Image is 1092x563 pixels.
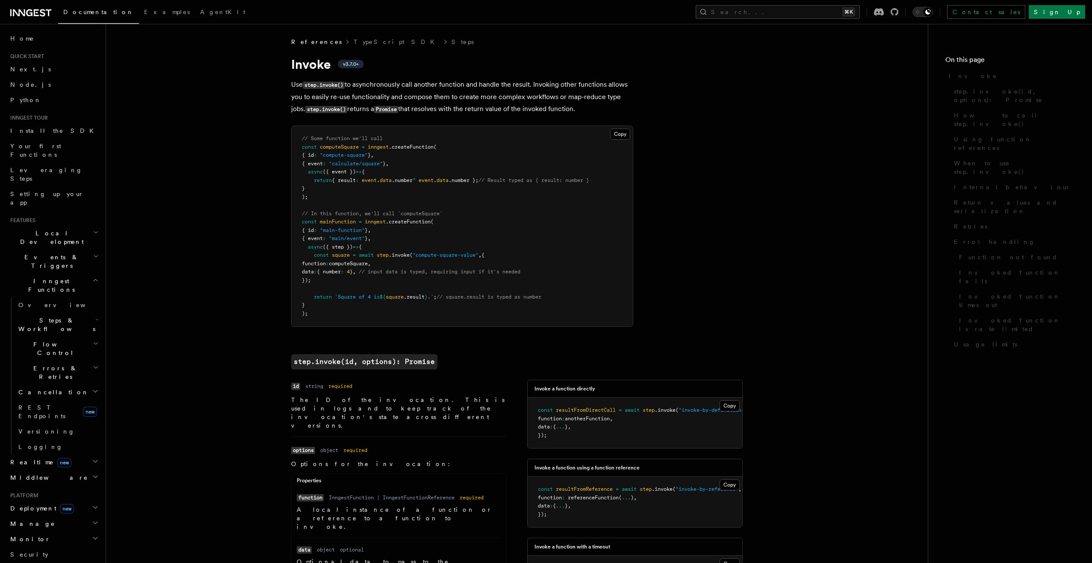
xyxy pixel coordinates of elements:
[954,340,1017,349] span: Usage limits
[314,294,332,300] span: return
[643,407,655,413] span: step
[302,235,323,241] span: { event
[7,273,100,297] button: Inngest Functions
[343,447,367,454] dd: required
[302,185,305,191] span: }
[291,38,342,46] span: References
[950,84,1075,108] a: step.invoke(id, options): Promise
[1029,5,1085,19] a: Sign Up
[365,235,368,241] span: }
[622,495,631,501] span: ...
[7,473,88,482] span: Middleware
[291,396,507,430] p: The ID of the invocation. This is used in logs and to keep track of the invocation's state across...
[314,227,317,233] span: :
[954,238,1035,246] span: Error handling
[368,144,389,150] span: inngest
[291,56,633,72] h1: Invoke
[326,261,329,267] span: :
[83,407,97,417] span: new
[302,302,305,308] span: }
[317,546,335,553] dd: object
[297,494,324,501] code: function
[534,543,610,550] h3: Invoke a function with a timeout
[565,503,568,509] span: }
[359,244,362,250] span: {
[15,337,100,361] button: Flow Control
[200,9,245,15] span: AgentKit
[741,486,744,492] span: {
[7,92,100,108] a: Python
[434,294,437,300] span: ;
[323,169,356,175] span: ({ event })
[328,383,352,390] dd: required
[619,495,622,501] span: (
[15,364,93,381] span: Errors & Retries
[308,244,323,250] span: async
[959,292,1075,309] span: Invoked function times out
[305,383,323,390] dd: string
[640,486,652,492] span: step
[10,81,51,88] span: Node.js
[7,31,100,46] a: Home
[323,235,326,241] span: :
[7,138,100,162] a: Your first Functions
[297,546,312,554] code: data
[314,152,317,158] span: :
[634,495,637,501] span: ,
[302,269,314,275] span: data
[302,227,314,233] span: { id
[377,252,389,258] span: step
[368,261,371,267] span: ,
[404,294,425,300] span: .result
[550,503,553,509] span: :
[954,87,1075,104] span: step.invoke(id, options): Promise
[7,123,100,138] a: Install the SDK
[356,169,362,175] span: =>
[356,177,359,183] span: :
[18,443,63,450] span: Logging
[302,277,311,283] span: });
[314,269,317,275] span: :
[10,551,48,558] span: Security
[460,494,484,501] dd: required
[380,294,386,300] span: ${
[10,143,61,158] span: Your first Functions
[538,407,553,413] span: const
[347,269,350,275] span: 4
[568,424,571,430] span: ,
[317,269,341,275] span: { number
[568,495,619,501] span: referenceFunction
[341,269,344,275] span: :
[7,547,100,562] a: Security
[15,361,100,384] button: Errors & Retries
[386,161,389,167] span: ,
[10,167,83,182] span: Leveraging Steps
[374,106,398,113] code: Promise
[556,486,613,492] span: resultFromReference
[57,458,71,467] span: new
[954,135,1075,152] span: Using function references
[954,159,1075,176] span: When to use step.invoke()
[959,253,1058,261] span: Function not found
[538,486,553,492] span: const
[323,161,326,167] span: :
[10,97,41,103] span: Python
[556,407,616,413] span: resultFromDirectCall
[60,504,74,513] span: new
[15,388,89,396] span: Cancellation
[377,177,380,183] span: .
[365,227,368,233] span: }
[449,177,478,183] span: .number };
[291,447,315,454] code: options
[419,177,434,183] span: event
[320,144,359,150] span: computeSquare
[389,144,434,150] span: .createFunction
[7,504,74,513] span: Deployment
[291,354,437,369] a: step.invoke(id, options): Promise
[302,219,317,225] span: const
[302,211,443,217] span: // In this function, we'll call `computeSquare`
[332,177,356,183] span: { result
[534,385,595,392] h3: Invoke a function directly
[534,464,640,471] h3: Invoke a function using a function reference
[950,132,1075,155] a: Using function references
